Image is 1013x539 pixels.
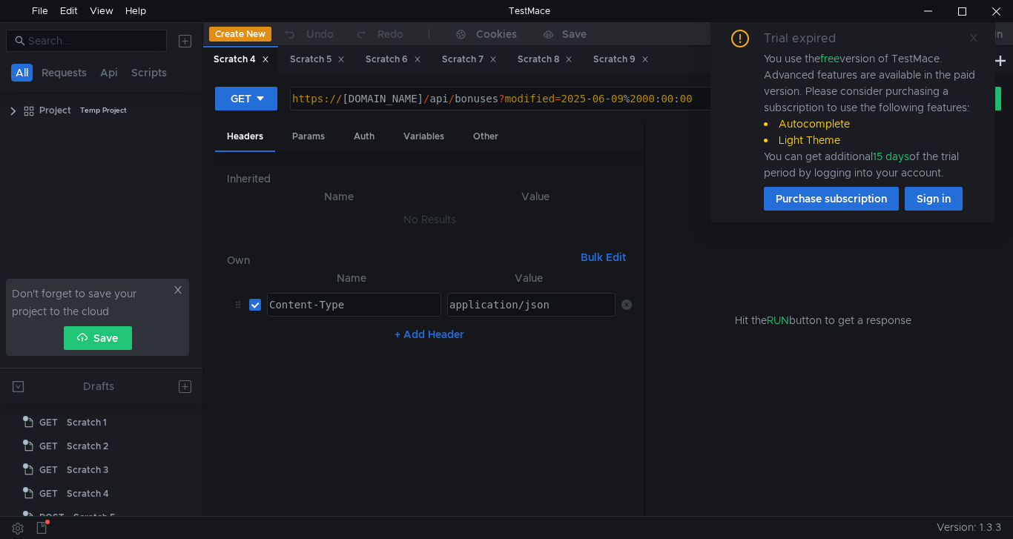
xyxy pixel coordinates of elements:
h6: Inherited [227,170,632,188]
div: Scratch 2 [67,435,108,457]
li: Autocomplete [764,116,977,132]
div: Params [280,123,337,151]
div: Scratch 3 [67,459,108,481]
button: Redo [344,23,414,45]
input: Search... [28,33,158,49]
div: GET [231,90,251,107]
button: Scripts [127,64,171,82]
div: Variables [392,123,456,151]
div: Scratch 5 [290,52,345,67]
button: + Add Header [389,325,470,343]
div: Save [562,29,587,39]
span: GET [39,411,58,434]
div: Scratch 5 [73,506,115,529]
th: Value [439,188,632,205]
span: RUN [767,314,789,327]
div: Cookies [476,25,517,43]
div: Project [39,99,71,122]
th: Name [261,269,441,287]
div: Headers [215,123,275,152]
div: Scratch 7 [442,52,497,67]
span: Hit the button to get a response [735,312,911,328]
th: Value [441,269,616,287]
div: Trial expired [764,30,854,47]
button: Create New [209,27,271,42]
button: Sign in [905,187,963,211]
div: Temp Project [80,99,127,122]
nz-embed-empty: No Results [403,213,456,226]
div: Scratch 1 [67,411,107,434]
div: Scratch 4 [67,483,109,505]
div: You can get additional of the trial period by logging into your account. [764,148,977,181]
button: Bulk Edit [575,248,632,266]
span: free [820,52,839,65]
div: Redo [377,25,403,43]
div: Undo [306,25,334,43]
div: Drafts [83,377,114,395]
button: Api [96,64,122,82]
div: Scratch 4 [214,52,269,67]
span: GET [39,483,58,505]
th: Name [239,188,439,205]
div: Other [461,123,510,151]
span: 15 days [873,150,909,163]
span: POST [39,506,65,529]
div: Scratch 9 [593,52,649,67]
button: Purchase subscription [764,187,899,211]
span: GET [39,435,58,457]
h6: Own [227,251,575,269]
button: Undo [271,23,344,45]
button: GET [215,87,277,110]
button: Requests [37,64,91,82]
span: Don't forget to save your project to the cloud [12,285,170,320]
div: Auth [342,123,386,151]
span: Version: 1.3.3 [937,517,1001,538]
button: All [11,64,33,82]
div: You use the version of TestMace. Advanced features are available in the paid version. Please cons... [764,50,977,181]
div: Scratch 8 [518,52,573,67]
span: GET [39,459,58,481]
div: Scratch 6 [366,52,421,67]
button: Save [64,326,132,350]
li: Light Theme [764,132,977,148]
